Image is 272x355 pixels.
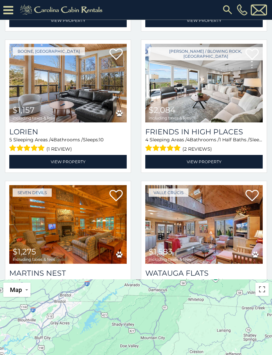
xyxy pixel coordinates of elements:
[149,116,191,120] span: including taxes & fees
[109,189,123,203] a: Add to favorites
[219,137,249,143] span: 1 Half Baths /
[145,278,263,295] div: Sleeping Areas / Bathrooms / Sleeps:
[9,185,127,264] a: Martins Nest $1,275 including taxes & fees
[3,283,31,297] button: Change map style
[13,47,85,56] a: Boone, [GEOGRAPHIC_DATA]
[145,185,263,264] a: Watauga Flats $1,583 including taxes & fees
[235,278,238,284] span: 8
[9,137,127,154] div: Sleeping Areas / Bathrooms / Sleeps:
[9,44,127,123] a: Lorien $1,157 including taxes & fees
[13,257,55,262] span: including taxes & fees
[145,137,148,143] span: 4
[145,269,263,278] a: Watauga Flats
[99,137,103,143] span: 10
[9,137,12,143] span: 5
[149,106,175,115] span: $2,084
[13,247,36,257] span: $1,275
[9,278,12,284] span: 4
[149,189,188,197] a: Valle Crucis
[9,128,127,137] a: Lorien
[187,278,189,284] span: 2
[9,269,127,278] a: Martins Nest
[46,145,72,154] span: (1 review)
[13,106,34,115] span: $1,157
[9,14,127,28] a: View Property
[9,185,127,264] img: Martins Nest
[9,44,127,123] img: Lorien
[145,278,148,284] span: 3
[13,189,52,197] a: Seven Devils
[149,257,191,262] span: including taxes & fees
[51,278,54,284] span: 3
[145,137,263,154] div: Sleeping Areas / Bathrooms / Sleeps:
[187,137,190,143] span: 4
[9,155,127,169] a: View Property
[235,4,249,16] a: [PHONE_NUMBER]
[9,278,127,295] div: Sleeping Areas / Bathrooms / Sleeps:
[255,283,269,296] button: Toggle fullscreen view
[17,3,108,17] img: Khaki-logo.png
[222,4,234,16] img: search-regular.svg
[182,145,212,154] span: (2 reviews)
[145,44,263,123] img: Friends In High Places
[13,116,55,120] span: including taxes & fees
[245,189,259,203] a: Add to favorites
[145,155,263,169] a: View Property
[145,44,263,123] a: Friends In High Places $2,084 including taxes & fees
[145,128,263,137] a: Friends In High Places
[50,137,53,143] span: 4
[109,48,123,62] a: Add to favorites
[149,47,263,61] a: [PERSON_NAME] / Blowing Rock, [GEOGRAPHIC_DATA]
[145,14,263,28] a: View Property
[149,247,172,257] span: $1,583
[99,278,103,284] span: 12
[145,185,263,264] img: Watauga Flats
[10,287,22,294] span: Map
